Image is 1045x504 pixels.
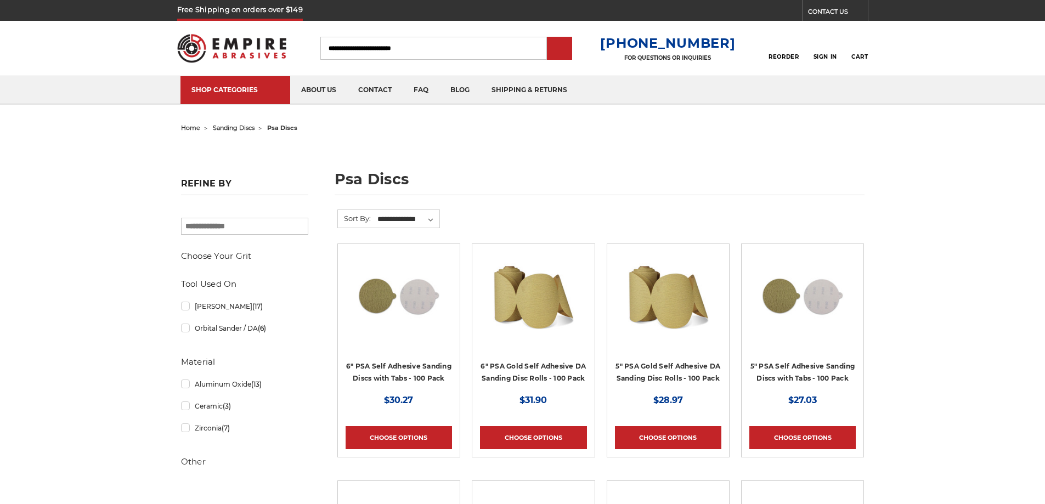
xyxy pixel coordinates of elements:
[749,252,856,358] a: 5 inch PSA Disc
[489,252,577,339] img: 6" DA Sanding Discs on a Roll
[384,395,413,405] span: $30.27
[181,124,200,132] a: home
[346,252,452,358] a: 6 inch psa sanding disc
[851,53,868,60] span: Cart
[615,362,720,383] a: 5" PSA Gold Self Adhesive DA Sanding Disc Rolls - 100 Pack
[335,172,865,195] h1: psa discs
[181,250,308,263] h5: Choose Your Grit
[480,426,586,449] a: Choose Options
[222,424,230,432] span: (7)
[814,53,837,60] span: Sign In
[519,395,547,405] span: $31.90
[788,395,817,405] span: $27.03
[346,426,452,449] a: Choose Options
[181,455,308,468] h5: Other
[258,324,266,332] span: (6)
[181,278,308,291] h5: Tool Used On
[769,36,799,60] a: Reorder
[750,362,855,383] a: 5" PSA Self Adhesive Sanding Discs with Tabs - 100 Pack
[759,252,846,339] img: 5 inch PSA Disc
[439,76,481,104] a: blog
[267,124,297,132] span: psa discs
[851,36,868,60] a: Cart
[549,38,570,60] input: Submit
[181,375,308,394] a: Aluminum Oxide(13)
[355,252,443,339] img: 6 inch psa sanding disc
[181,178,308,195] h5: Refine by
[181,418,308,438] a: Zirconia(7)
[600,54,735,61] p: FOR QUESTIONS OR INQUIRIES
[181,397,308,416] a: Ceramic(3)
[376,211,439,228] select: Sort By:
[769,53,799,60] span: Reorder
[191,86,279,94] div: SHOP CATEGORIES
[213,124,255,132] a: sanding discs
[808,5,868,21] a: CONTACT US
[480,252,586,358] a: 6" DA Sanding Discs on a Roll
[181,319,308,338] a: Orbital Sander / DA(6)
[181,355,308,369] h5: Material
[251,380,262,388] span: (13)
[749,426,856,449] a: Choose Options
[615,426,721,449] a: Choose Options
[624,252,712,339] img: 5" Sticky Backed Sanding Discs on a roll
[653,395,683,405] span: $28.97
[481,76,578,104] a: shipping & returns
[338,210,371,226] label: Sort By:
[346,362,451,383] a: 6" PSA Self Adhesive Sanding Discs with Tabs - 100 Pack
[252,302,263,310] span: (17)
[615,252,721,358] a: 5" Sticky Backed Sanding Discs on a roll
[290,76,347,104] a: about us
[181,297,308,316] a: [PERSON_NAME](17)
[481,362,586,383] a: 6" PSA Gold Self Adhesive DA Sanding Disc Rolls - 100 Pack
[177,27,287,70] img: Empire Abrasives
[403,76,439,104] a: faq
[600,35,735,51] a: [PHONE_NUMBER]
[223,402,231,410] span: (3)
[347,76,403,104] a: contact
